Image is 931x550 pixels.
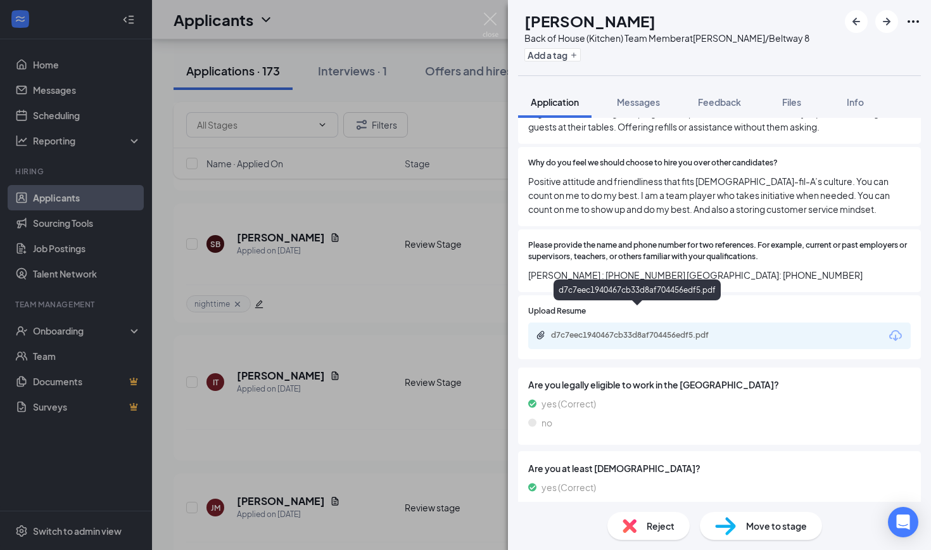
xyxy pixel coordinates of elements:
[541,499,552,513] span: no
[541,397,596,411] span: yes (Correct)
[570,51,578,59] svg: Plus
[647,519,674,533] span: Reject
[888,328,903,343] svg: Download
[528,157,778,169] span: Why do you feel we should choose to hire you over other candidates?
[528,305,586,317] span: Upload Resume
[528,240,911,264] span: Please provide the name and phone number for two references. For example, current or past employe...
[849,14,864,29] svg: ArrowLeftNew
[541,480,596,494] span: yes (Correct)
[782,96,801,108] span: Files
[888,507,918,537] div: Open Intercom Messenger
[698,96,741,108] span: Feedback
[524,48,581,61] button: PlusAdd a tag
[875,10,898,33] button: ArrowRight
[528,268,911,282] span: [PERSON_NAME] : [PHONE_NUMBER] [GEOGRAPHIC_DATA]: [PHONE_NUMBER]
[524,10,655,32] h1: [PERSON_NAME]
[528,378,911,392] span: Are you legally eligible to work in the [GEOGRAPHIC_DATA]?
[746,519,807,533] span: Move to stage
[906,14,921,29] svg: Ellipses
[879,14,894,29] svg: ArrowRight
[528,461,911,475] span: Are you at least [DEMOGRAPHIC_DATA]?
[847,96,864,108] span: Info
[554,279,721,300] div: d7c7eec1940467cb33d8af704456edf5.pdf
[531,96,579,108] span: Application
[528,174,911,216] span: Positive attitude and friendliness that fits [DEMOGRAPHIC_DATA]-fil-A’s culture. You can count on...
[617,96,660,108] span: Messages
[536,330,741,342] a: Paperclipd7c7eec1940467cb33d8af704456edf5.pdf
[524,32,809,44] div: Back of House (Kitchen) Team Member at [PERSON_NAME]/Beltway 8
[536,330,546,340] svg: Paperclip
[541,416,552,430] span: no
[845,10,868,33] button: ArrowLeftNew
[551,330,728,340] div: d7c7eec1940467cb33d8af704456edf5.pdf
